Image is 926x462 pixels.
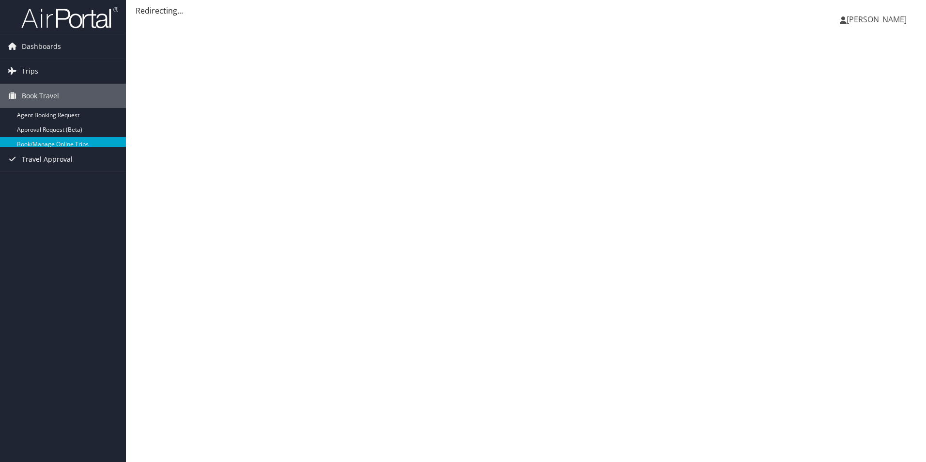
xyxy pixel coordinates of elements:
[21,6,118,29] img: airportal-logo.png
[847,14,907,25] span: [PERSON_NAME]
[136,5,916,16] div: Redirecting...
[840,5,916,34] a: [PERSON_NAME]
[22,84,59,108] span: Book Travel
[22,59,38,83] span: Trips
[22,147,73,171] span: Travel Approval
[22,34,61,59] span: Dashboards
